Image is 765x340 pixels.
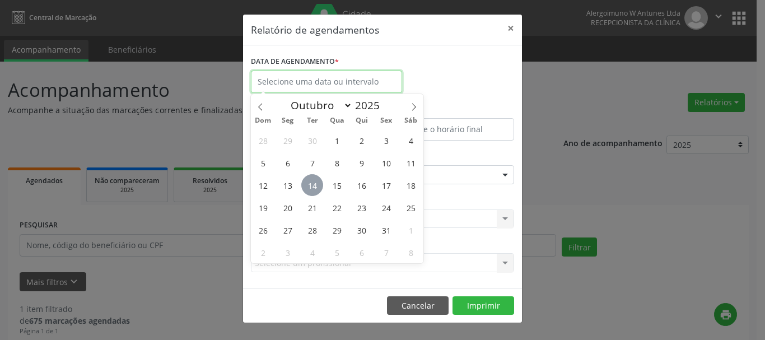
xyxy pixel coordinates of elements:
span: Outubro 23, 2025 [351,197,372,218]
span: Outubro 14, 2025 [301,174,323,196]
span: Outubro 20, 2025 [277,197,298,218]
button: Imprimir [453,296,514,315]
span: Outubro 27, 2025 [277,219,298,241]
span: Outubro 12, 2025 [252,174,274,196]
span: Outubro 1, 2025 [326,129,348,151]
span: Outubro 16, 2025 [351,174,372,196]
span: Outubro 28, 2025 [301,219,323,241]
input: Selecione o horário final [385,118,514,141]
span: Seg [276,117,300,124]
span: Dom [251,117,276,124]
span: Sáb [399,117,423,124]
span: Setembro 29, 2025 [277,129,298,151]
span: Novembro 2, 2025 [252,241,274,263]
span: Sex [374,117,399,124]
span: Setembro 28, 2025 [252,129,274,151]
span: Novembro 6, 2025 [351,241,372,263]
span: Outubro 13, 2025 [277,174,298,196]
span: Outubro 3, 2025 [375,129,397,151]
span: Setembro 30, 2025 [301,129,323,151]
span: Novembro 3, 2025 [277,241,298,263]
span: Novembro 4, 2025 [301,241,323,263]
span: Qua [325,117,349,124]
h5: Relatório de agendamentos [251,22,379,37]
span: Outubro 17, 2025 [375,174,397,196]
span: Novembro 8, 2025 [400,241,422,263]
span: Outubro 24, 2025 [375,197,397,218]
span: Outubro 31, 2025 [375,219,397,241]
span: Outubro 26, 2025 [252,219,274,241]
span: Novembro 1, 2025 [400,219,422,241]
button: Cancelar [387,296,449,315]
select: Month [285,97,352,113]
span: Ter [300,117,325,124]
span: Outubro 15, 2025 [326,174,348,196]
span: Outubro 8, 2025 [326,152,348,174]
span: Outubro 4, 2025 [400,129,422,151]
span: Outubro 10, 2025 [375,152,397,174]
input: Year [352,98,389,113]
span: Outubro 2, 2025 [351,129,372,151]
span: Outubro 30, 2025 [351,219,372,241]
span: Outubro 18, 2025 [400,174,422,196]
span: Outubro 22, 2025 [326,197,348,218]
span: Outubro 7, 2025 [301,152,323,174]
span: Outubro 19, 2025 [252,197,274,218]
span: Novembro 5, 2025 [326,241,348,263]
span: Outubro 25, 2025 [400,197,422,218]
label: ATÉ [385,101,514,118]
span: Outubro 6, 2025 [277,152,298,174]
span: Qui [349,117,374,124]
span: Outubro 9, 2025 [351,152,372,174]
label: DATA DE AGENDAMENTO [251,53,339,71]
span: Outubro 29, 2025 [326,219,348,241]
button: Close [500,15,522,42]
span: Outubro 11, 2025 [400,152,422,174]
span: Outubro 21, 2025 [301,197,323,218]
span: Novembro 7, 2025 [375,241,397,263]
span: Outubro 5, 2025 [252,152,274,174]
input: Selecione uma data ou intervalo [251,71,402,93]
